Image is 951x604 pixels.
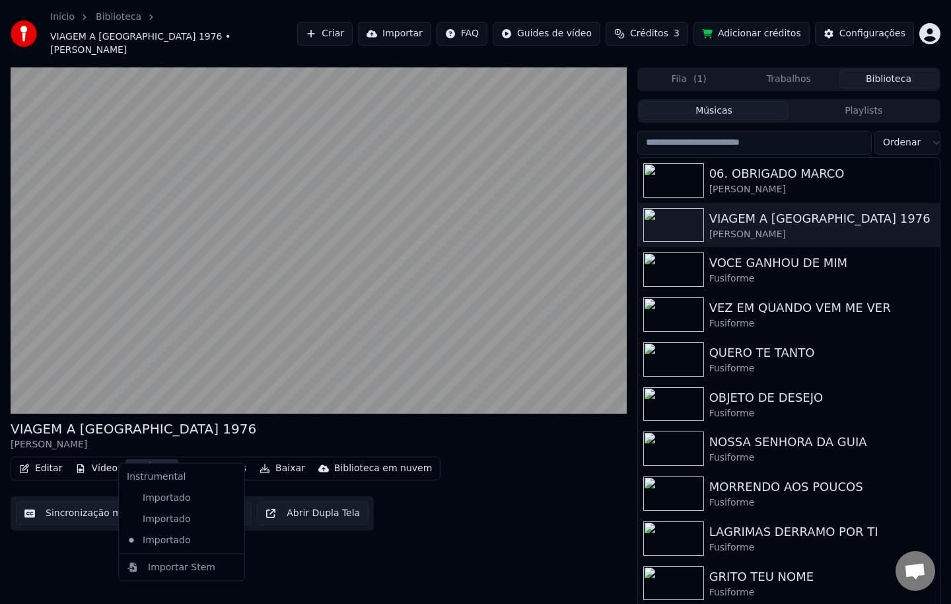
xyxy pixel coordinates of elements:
[674,27,680,40] span: 3
[11,20,37,47] img: youka
[50,11,297,57] nav: breadcrumb
[709,362,934,375] div: Fusiforme
[358,22,431,46] button: Importar
[181,459,252,478] button: Legendas
[709,496,934,510] div: Fusiforme
[709,478,934,496] div: MORRENDO AOS POUCOS
[815,22,914,46] button: Configurações
[122,467,242,488] div: Instrumental
[709,523,934,541] div: LAGRIMAS DERRAMO POR TI
[11,438,256,451] div: [PERSON_NAME]
[630,27,668,40] span: Créditos
[709,433,934,451] div: NOSSA SENHORA DA GUIA
[639,69,739,89] button: Fila
[437,22,487,46] button: FAQ
[709,228,934,241] div: [PERSON_NAME]
[709,299,934,317] div: VEZ EM QUANDO VEM ME VER
[50,11,75,24] a: Início
[693,73,707,86] span: ( 1 )
[14,459,67,478] button: Editar
[606,22,688,46] button: Créditos3
[297,22,353,46] button: Criar
[709,272,934,285] div: Fusiforme
[122,487,222,508] div: Importado
[709,254,934,272] div: VOCE GANHOU DE MIM
[709,407,934,420] div: Fusiforme
[883,136,921,149] span: Ordenar
[96,11,141,24] a: Biblioteca
[257,502,369,525] button: Abrir Dupla Tela
[16,502,156,525] button: Sincronização manual
[122,529,222,550] div: Importado
[334,462,433,475] div: Biblioteca em nuvem
[709,586,934,599] div: Fusiforme
[709,389,934,407] div: OBJETO DE DESEJO
[789,101,938,120] button: Playlists
[709,317,934,330] div: Fusiforme
[148,560,215,574] div: Importar Stem
[709,541,934,554] div: Fusiforme
[709,451,934,465] div: Fusiforme
[739,69,839,89] button: Trabalhos
[896,551,935,591] div: Open chat
[709,344,934,362] div: QUERO TE TANTO
[709,568,934,586] div: GRITO TEU NOME
[693,22,810,46] button: Adicionar créditos
[125,459,178,478] button: Áudio
[50,30,297,57] span: VIAGEM A [GEOGRAPHIC_DATA] 1976 • [PERSON_NAME]
[493,22,600,46] button: Guides de vídeo
[709,165,934,183] div: 06. OBRIGADO MARCO
[122,508,222,529] div: Importado
[639,101,789,120] button: Músicas
[839,27,905,40] div: Configurações
[70,459,123,478] button: Vídeo
[709,183,934,196] div: [PERSON_NAME]
[839,69,938,89] button: Biblioteca
[11,420,256,438] div: VIAGEM A [GEOGRAPHIC_DATA] 1976
[709,209,934,228] div: VIAGEM A [GEOGRAPHIC_DATA] 1976
[254,459,310,478] button: Baixar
